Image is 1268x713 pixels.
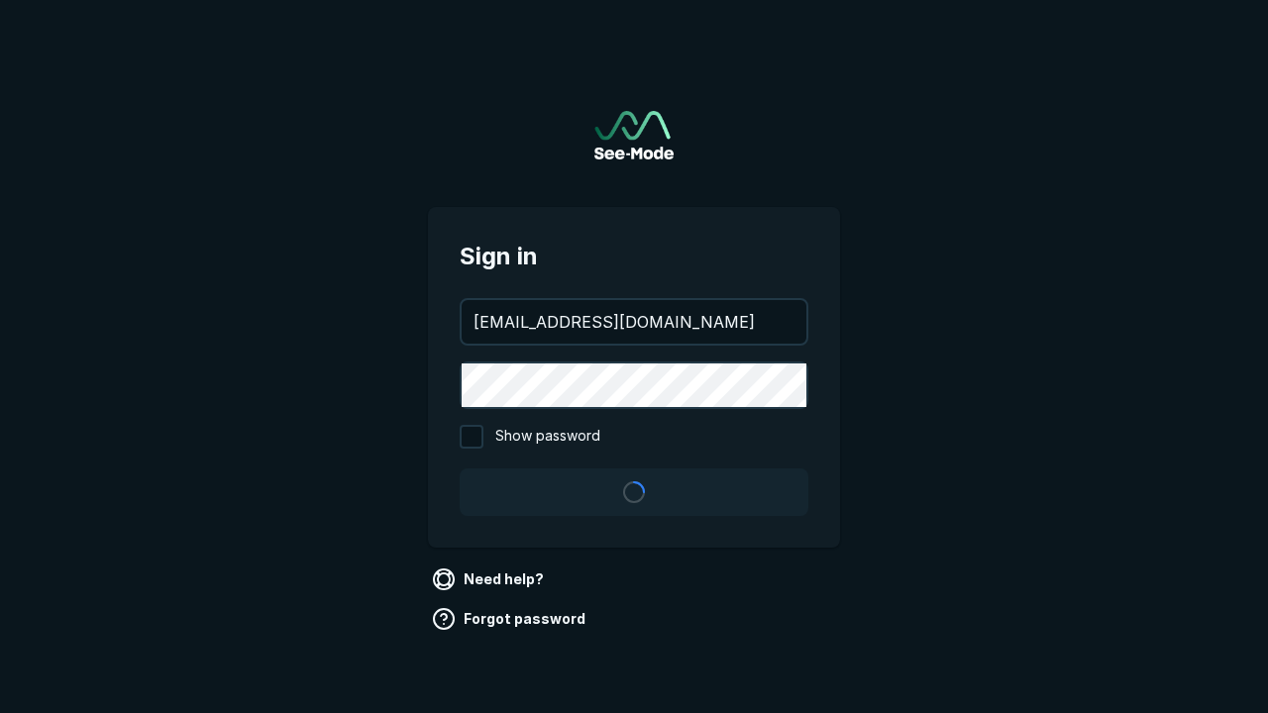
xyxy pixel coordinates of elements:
a: Go to sign in [594,111,674,159]
span: Sign in [460,239,808,274]
input: your@email.com [462,300,806,344]
a: Forgot password [428,603,593,635]
a: Need help? [428,563,552,595]
img: See-Mode Logo [594,111,674,159]
span: Show password [495,425,600,449]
